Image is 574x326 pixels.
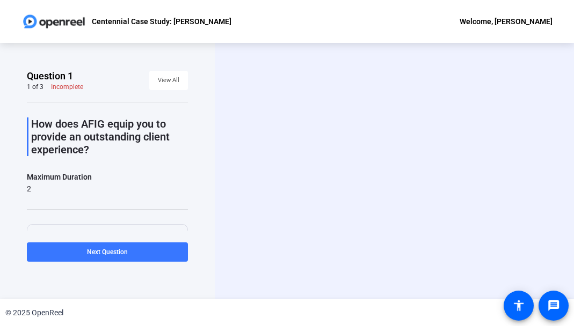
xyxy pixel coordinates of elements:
mat-icon: message [547,299,560,312]
div: Welcome, [PERSON_NAME] [460,15,553,28]
div: 2 [27,183,92,194]
mat-icon: accessibility [512,299,525,312]
div: Incomplete [51,83,83,91]
div: 1 of 3 [27,83,43,91]
img: OpenReel logo [21,11,86,32]
p: How does AFIG equip you to provide an outstanding client experience? [31,117,188,156]
span: Next Question [87,248,128,256]
p: Centennial Case Study: [PERSON_NAME] [92,15,231,28]
div: Maximum Duration [27,171,92,183]
button: View All [149,71,188,90]
span: Question 1 [27,70,73,83]
button: Next Question [27,242,188,262]
span: View All [158,72,179,88]
div: © 2025 OpenReel [5,307,63,318]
